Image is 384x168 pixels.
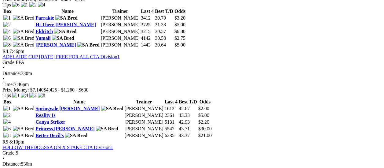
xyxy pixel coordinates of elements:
[13,35,35,41] img: SA Bred
[3,22,11,28] img: 2
[164,106,178,112] td: 1612
[65,133,87,138] img: SA Bred
[124,119,164,125] td: [PERSON_NAME]
[164,126,178,132] td: 5547
[174,35,185,41] span: $2.75
[101,42,140,48] td: [PERSON_NAME]
[198,126,212,131] span: $30.00
[3,29,11,34] img: 4
[12,2,20,8] img: 6
[2,71,382,76] div: 730m
[101,22,140,28] td: [PERSON_NAME]
[2,139,8,144] span: R5
[155,28,174,35] td: 30.57
[141,42,154,48] td: 1443
[2,161,382,167] div: 530m
[3,113,11,118] img: 2
[3,99,12,104] span: Box
[178,112,197,118] td: 43.33
[2,93,11,98] span: Tips
[155,22,174,28] td: 31.33
[3,126,11,132] img: 6
[13,106,35,111] img: SA Bred
[141,28,154,35] td: 3215
[198,119,209,125] span: $2.20
[35,8,100,14] th: Name
[35,113,55,118] a: Reality Is
[35,35,50,41] a: Yumali
[2,150,382,156] div: 5
[3,119,11,125] img: 4
[124,126,164,132] td: [PERSON_NAME]
[178,99,197,105] th: Best T/D
[35,119,65,125] a: Canya Striker
[155,8,174,14] th: Best T/D
[174,42,185,47] span: $5.00
[198,133,212,138] span: $21.00
[29,2,37,8] img: 2
[124,106,164,112] td: [PERSON_NAME]
[21,2,28,8] img: 1
[2,161,21,166] span: Distance:
[2,87,382,93] div: Prize Money: $7,140
[2,156,4,161] span: •
[21,93,28,98] img: 4
[101,106,123,111] img: SA Bred
[178,106,197,112] td: 42.67
[13,42,35,48] img: SA Bred
[2,82,14,87] span: Time:
[174,22,185,27] span: $5.00
[38,2,45,8] img: 4
[141,15,154,21] td: 3412
[164,119,178,125] td: 5131
[174,29,185,34] span: $6.80
[2,49,8,54] span: R4
[3,42,11,48] img: 8
[35,133,64,138] a: Better Devil's
[3,9,12,14] span: Box
[198,113,209,118] span: $5.00
[77,42,100,48] img: SA Bred
[13,15,35,21] img: SA Bred
[2,54,120,59] a: ADELAIDE CUP [DATE] FREE FOR ALL CTA Division1
[9,139,24,144] span: 8:10pm
[164,99,178,105] th: Last 4
[155,42,174,48] td: 30.64
[3,106,11,111] img: 1
[101,15,140,21] td: [PERSON_NAME]
[2,2,11,7] span: Tips
[2,65,4,70] span: •
[35,22,96,27] a: Hi There [PERSON_NAME]
[35,42,76,47] a: [PERSON_NAME]
[101,28,140,35] td: [PERSON_NAME]
[178,119,197,125] td: 42.93
[35,29,53,34] a: Eldritch
[2,150,16,155] span: Grade:
[198,106,209,111] span: $2.00
[3,133,11,138] img: 8
[3,15,11,21] img: 1
[35,106,100,111] a: Springvale [PERSON_NAME]
[13,126,35,132] img: SA Bred
[2,82,382,87] div: 7:46pm
[9,49,24,54] span: 7:46pm
[12,93,20,98] img: 1
[164,112,178,118] td: 2361
[13,133,35,138] img: SA Bred
[13,29,35,34] img: SA Bred
[96,126,118,132] img: SA Bred
[38,93,45,98] img: 8
[55,15,78,21] img: SA Bred
[2,145,113,150] a: FOLLOW THEDOGSSA ON X STAKE CTA Division1
[155,35,174,41] td: 30.58
[198,99,212,105] th: Odds
[35,126,94,131] a: Princess [PERSON_NAME]
[141,35,154,41] td: 4142
[141,22,154,28] td: 3725
[178,126,197,132] td: 43.71
[2,60,382,65] div: FFA
[44,87,89,92] span: $4,425 - $1,260 - $630
[124,133,164,139] td: [PERSON_NAME]
[141,8,154,14] th: Last 4
[3,35,11,41] img: 6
